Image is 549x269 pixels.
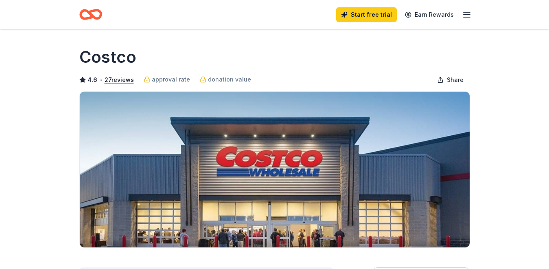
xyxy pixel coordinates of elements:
[208,75,251,84] span: donation value
[79,46,136,68] h1: Costco
[447,75,464,85] span: Share
[80,92,470,247] img: Image for Costco
[431,72,470,88] button: Share
[144,75,190,84] a: approval rate
[79,5,102,24] a: Home
[400,7,459,22] a: Earn Rewards
[99,77,102,83] span: •
[105,75,134,85] button: 27reviews
[200,75,251,84] a: donation value
[336,7,397,22] a: Start free trial
[87,75,97,85] span: 4.6
[152,75,190,84] span: approval rate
